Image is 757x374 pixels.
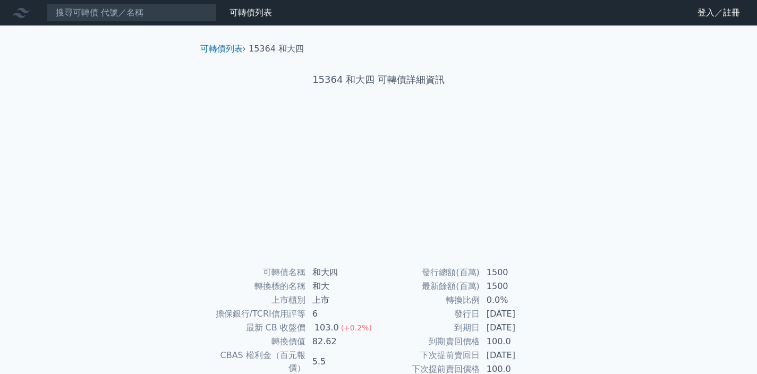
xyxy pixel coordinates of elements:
td: 到期日 [379,321,480,335]
td: 82.62 [306,335,379,348]
h1: 15364 和大四 可轉債詳細資訊 [192,72,566,87]
td: 發行日 [379,307,480,321]
li: 15364 和大四 [249,42,304,55]
td: 到期賣回價格 [379,335,480,348]
td: 擔保銀行/TCRI信用評等 [205,307,306,321]
td: 轉換標的名稱 [205,279,306,293]
td: 上市櫃別 [205,293,306,307]
td: 1500 [480,266,553,279]
a: 可轉債列表 [200,44,243,54]
td: 0.0% [480,293,553,307]
td: 6 [306,307,379,321]
td: 和大四 [306,266,379,279]
td: 發行總額(百萬) [379,266,480,279]
td: 轉換比例 [379,293,480,307]
td: [DATE] [480,321,553,335]
td: 最新 CB 收盤價 [205,321,306,335]
span: (+0.2%) [341,324,372,332]
td: 1500 [480,279,553,293]
td: 轉換價值 [205,335,306,348]
li: › [200,42,246,55]
td: 下次提前賣回日 [379,348,480,362]
a: 可轉債列表 [229,7,272,18]
td: [DATE] [480,307,553,321]
td: 和大 [306,279,379,293]
td: 最新餘額(百萬) [379,279,480,293]
a: 登入／註冊 [689,4,749,21]
div: 103.0 [312,321,341,334]
td: 上市 [306,293,379,307]
td: 可轉債名稱 [205,266,306,279]
input: 搜尋可轉債 代號／名稱 [47,4,217,22]
td: [DATE] [480,348,553,362]
td: 100.0 [480,335,553,348]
